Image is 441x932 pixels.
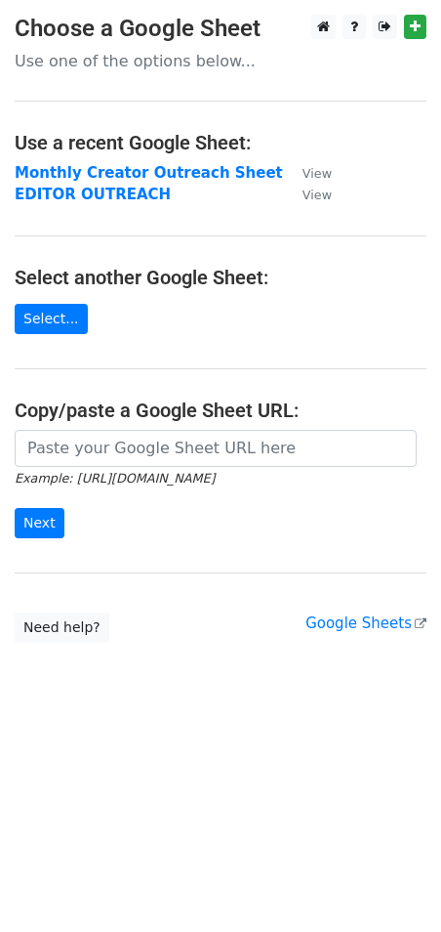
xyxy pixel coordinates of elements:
p: Use one of the options below... [15,51,426,71]
a: View [283,186,332,203]
small: View [302,166,332,181]
a: View [283,164,332,182]
a: Need help? [15,613,109,643]
h4: Use a recent Google Sheet: [15,131,426,154]
input: Next [15,508,64,538]
h3: Choose a Google Sheet [15,15,426,43]
a: EDITOR OUTREACH [15,186,171,203]
small: View [302,188,332,202]
input: Paste your Google Sheet URL here [15,430,417,467]
small: Example: [URL][DOMAIN_NAME] [15,471,215,486]
h4: Copy/paste a Google Sheet URL: [15,399,426,422]
a: Select... [15,304,88,334]
h4: Select another Google Sheet: [15,266,426,289]
a: Google Sheets [305,614,426,632]
a: Monthly Creator Outreach Sheet [15,164,283,182]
